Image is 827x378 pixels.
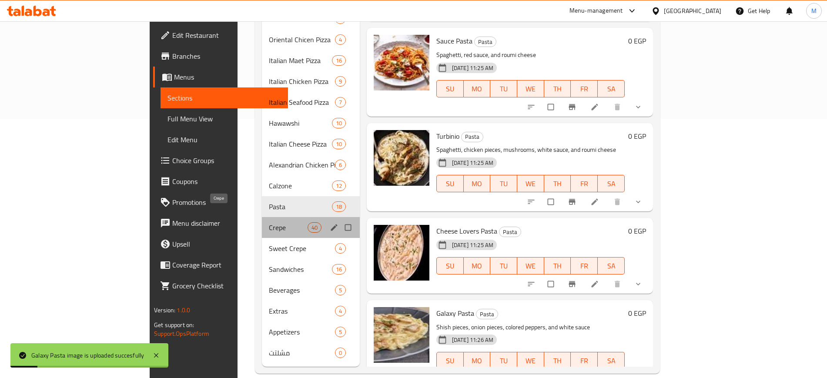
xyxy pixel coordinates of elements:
[172,51,281,61] span: Branches
[634,197,643,206] svg: Show Choices
[449,64,497,72] span: [DATE] 11:25 AM
[335,161,345,169] span: 6
[167,114,281,124] span: Full Menu View
[499,227,521,237] div: Pasta
[153,275,288,296] a: Grocery Checklist
[562,192,583,211] button: Branch-specific-item
[467,177,487,190] span: MO
[490,352,517,369] button: TU
[475,37,496,47] span: Pasta
[449,241,497,249] span: [DATE] 11:25 AM
[262,175,360,196] div: Calzone12
[598,352,625,369] button: SA
[634,280,643,288] svg: Show Choices
[569,6,623,16] div: Menu-management
[332,57,345,65] span: 16
[335,328,345,336] span: 5
[153,171,288,192] a: Coupons
[262,301,360,321] div: Extras4
[629,192,650,211] button: show more
[436,175,464,192] button: SU
[629,97,650,117] button: show more
[335,34,346,45] div: items
[335,286,345,294] span: 5
[517,80,544,97] button: WE
[262,50,360,71] div: Italian Maet Pizza16
[629,274,650,294] button: show more
[262,92,360,113] div: Italian Seafood Pizza7
[521,177,541,190] span: WE
[269,139,331,149] div: Italian Cheese Pizza
[562,97,583,117] button: Branch-specific-item
[262,134,360,154] div: Italian Cheese Pizza10
[269,306,335,316] div: Extras
[153,67,288,87] a: Menus
[153,150,288,171] a: Choice Groups
[332,181,346,191] div: items
[436,34,472,47] span: Sauce Pasta
[522,274,542,294] button: sort-choices
[664,6,721,16] div: [GEOGRAPHIC_DATA]
[269,201,331,212] span: Pasta
[608,192,629,211] button: delete
[269,55,331,66] span: Italian Maet Pizza
[269,264,331,274] div: Sandwiches
[262,259,360,280] div: Sandwiches16
[494,260,514,272] span: TU
[521,355,541,367] span: WE
[467,83,487,95] span: MO
[490,175,517,192] button: TU
[335,97,346,107] div: items
[269,97,335,107] span: Italian Seafood Pizza
[262,196,360,217] div: Pasta18
[269,76,335,87] span: Italian Chicken Pizza
[262,113,360,134] div: Hawawshi10
[601,355,621,367] span: SA
[544,352,571,369] button: TH
[172,176,281,187] span: Coupons
[462,132,483,142] span: Pasta
[517,257,544,274] button: WE
[608,274,629,294] button: delete
[467,355,487,367] span: MO
[490,80,517,97] button: TU
[436,130,459,143] span: Turbinio
[436,257,464,274] button: SU
[464,175,491,192] button: MO
[548,260,568,272] span: TH
[167,93,281,103] span: Sections
[590,103,601,111] a: Edit menu item
[544,175,571,192] button: TH
[517,175,544,192] button: WE
[332,55,346,66] div: items
[548,355,568,367] span: TH
[494,355,514,367] span: TU
[153,192,288,213] a: Promotions
[269,34,335,45] span: Oriental Chicen Pizza
[269,285,335,295] span: Beverages
[335,77,345,86] span: 9
[598,80,625,97] button: SA
[476,309,498,319] span: Pasta
[269,243,335,254] div: Sweet Crepe
[335,160,346,170] div: items
[436,80,464,97] button: SU
[598,175,625,192] button: SA
[440,177,460,190] span: SU
[522,192,542,211] button: sort-choices
[335,348,346,358] div: items
[154,304,175,316] span: Version:
[544,80,571,97] button: TH
[440,83,460,95] span: SU
[269,348,335,358] div: مشلتت
[335,285,346,295] div: items
[332,139,346,149] div: items
[440,355,460,367] span: SU
[574,355,594,367] span: FR
[335,98,345,107] span: 7
[628,130,646,142] h6: 0 EGP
